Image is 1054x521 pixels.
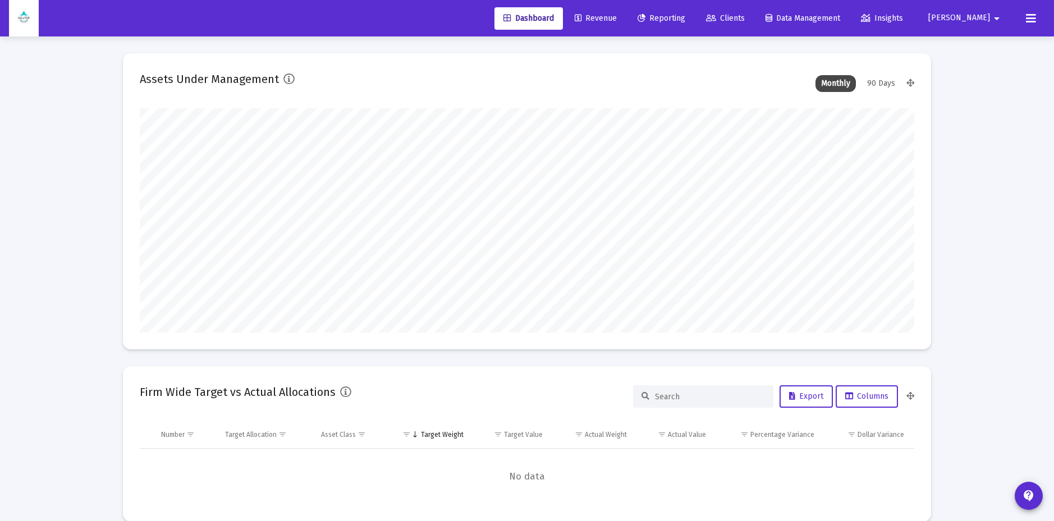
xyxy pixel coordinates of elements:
span: No data [140,471,914,483]
h2: Assets Under Management [140,70,279,88]
div: Target Allocation [225,430,277,439]
a: Reporting [629,7,694,30]
input: Search [655,392,765,402]
div: Target Weight [421,430,464,439]
td: Column Asset Class [313,421,388,448]
img: Dashboard [17,7,30,30]
div: 90 Days [861,75,901,92]
span: Show filter options for column 'Percentage Variance' [740,430,749,439]
button: [PERSON_NAME] [915,7,1017,29]
button: Export [780,385,833,408]
button: Columns [836,385,898,408]
td: Column Target Value [471,421,551,448]
a: Dashboard [494,7,563,30]
span: Reporting [638,13,685,23]
td: Column Target Allocation [217,421,313,448]
span: Show filter options for column 'Asset Class' [358,430,366,439]
div: Target Value [504,430,543,439]
span: Revenue [575,13,617,23]
a: Clients [697,7,754,30]
td: Column Dollar Variance [822,421,914,448]
a: Insights [852,7,912,30]
span: Show filter options for column 'Target Allocation' [278,430,287,439]
td: Column Actual Weight [551,421,635,448]
span: Show filter options for column 'Number' [186,430,195,439]
span: Show filter options for column 'Target Value' [494,430,502,439]
a: Revenue [566,7,626,30]
span: Data Management [766,13,840,23]
span: Export [789,391,823,401]
span: [PERSON_NAME] [928,13,990,23]
td: Column Number [153,421,217,448]
td: Column Percentage Variance [714,421,822,448]
span: Dashboard [503,13,554,23]
span: Show filter options for column 'Dollar Variance' [847,430,856,439]
mat-icon: contact_support [1022,489,1035,502]
div: Monthly [815,75,856,92]
a: Data Management [757,7,849,30]
div: Asset Class [321,430,356,439]
td: Column Target Weight [387,421,471,448]
td: Column Actual Value [635,421,714,448]
span: Insights [861,13,903,23]
div: Data grid [140,421,914,505]
mat-icon: arrow_drop_down [990,7,1003,30]
div: Actual Weight [585,430,627,439]
span: Columns [845,391,888,401]
h2: Firm Wide Target vs Actual Allocations [140,383,336,401]
div: Dollar Variance [858,430,904,439]
div: Percentage Variance [750,430,814,439]
div: Actual Value [668,430,706,439]
div: Number [161,430,185,439]
span: Show filter options for column 'Target Weight' [402,430,411,439]
span: Show filter options for column 'Actual Value' [658,430,666,439]
span: Show filter options for column 'Actual Weight' [575,430,583,439]
span: Clients [706,13,745,23]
